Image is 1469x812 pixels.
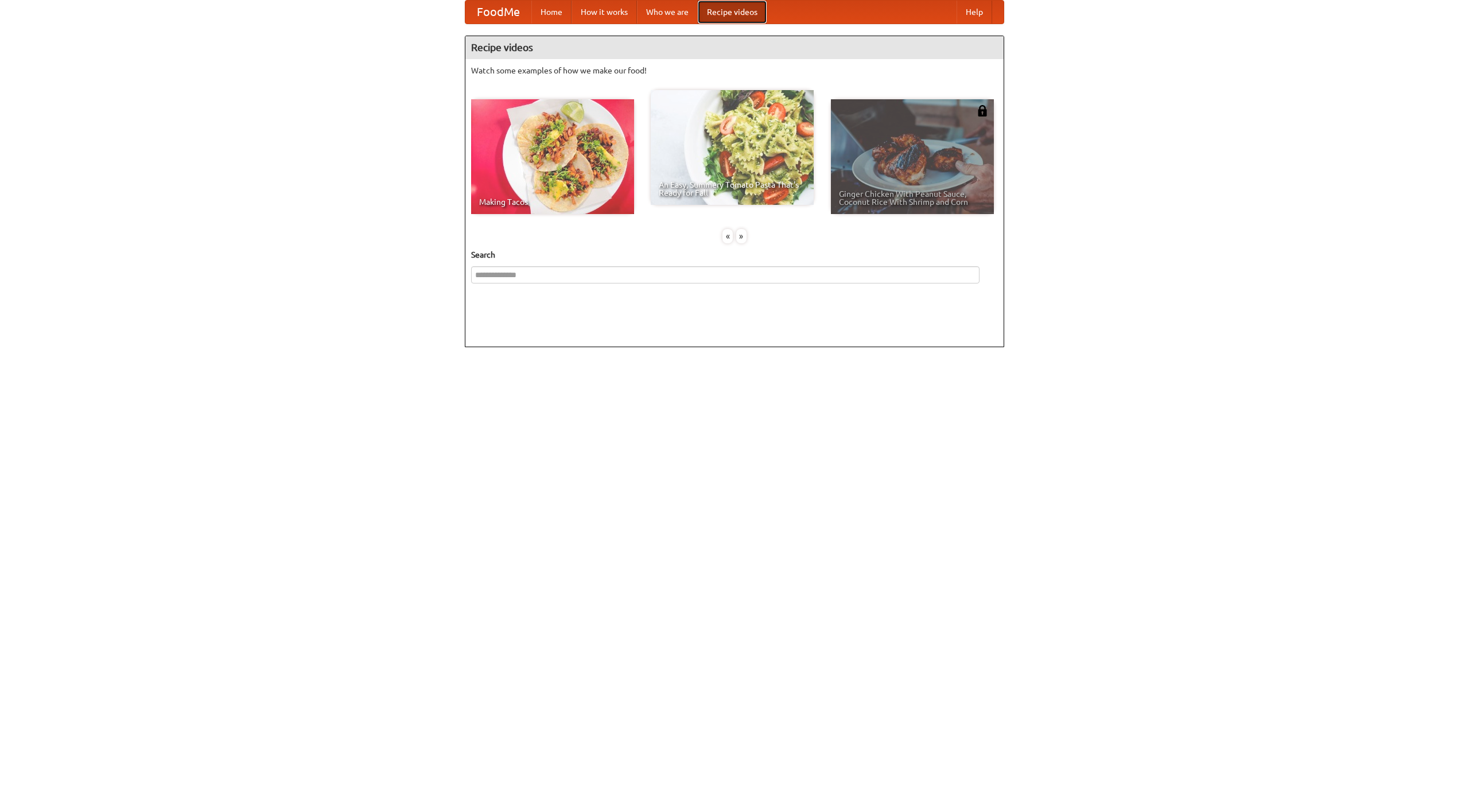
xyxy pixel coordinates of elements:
span: An Easy, Summery Tomato Pasta That's Ready for Fall [659,181,806,197]
div: « [722,229,733,243]
a: FoodMe [465,1,531,24]
a: Making Tacos [471,99,634,214]
span: Making Tacos [479,198,626,206]
a: Recipe videos [698,1,767,24]
h4: Recipe videos [465,36,1004,59]
a: How it works [572,1,637,24]
a: An Easy, Summery Tomato Pasta That's Ready for Fall [651,90,814,205]
div: » [736,229,747,243]
a: Home [531,1,572,24]
h5: Search [471,249,998,261]
p: Watch some examples of how we make our food! [471,65,998,76]
img: 483408.png [977,105,988,116]
a: Who we are [637,1,698,24]
a: Help [957,1,992,24]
